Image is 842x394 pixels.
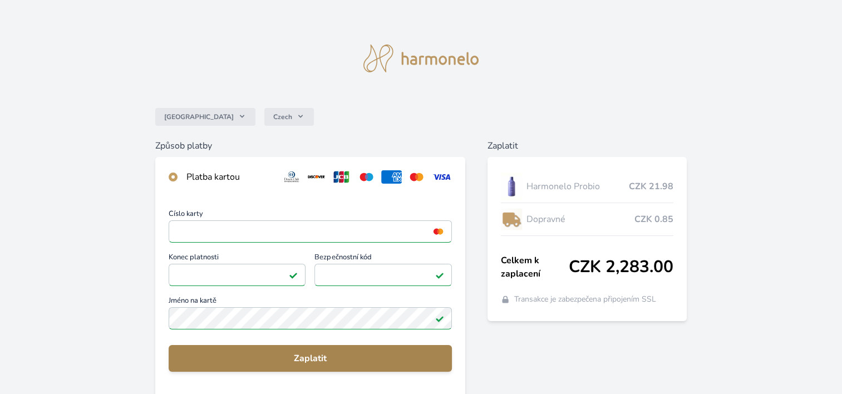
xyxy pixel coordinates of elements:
img: Platné pole [289,270,298,279]
img: maestro.svg [356,170,377,184]
img: amex.svg [381,170,402,184]
img: CLEAN_PROBIO_se_stinem_x-lo.jpg [501,173,522,200]
img: visa.svg [431,170,452,184]
iframe: Iframe pro číslo karty [174,224,447,239]
img: delivery-lo.png [501,205,522,233]
img: diners.svg [282,170,302,184]
span: Czech [273,112,292,121]
span: CZK 2,283.00 [569,257,673,277]
span: Transakce je zabezpečena připojením SSL [514,294,656,305]
iframe: Iframe pro datum vypršení platnosti [174,267,301,283]
iframe: Iframe pro bezpečnostní kód [319,267,447,283]
div: Platba kartou [186,170,273,184]
button: [GEOGRAPHIC_DATA] [155,108,255,126]
span: Dopravné [526,213,634,226]
span: [GEOGRAPHIC_DATA] [164,112,234,121]
img: Platné pole [435,314,444,323]
img: Platné pole [435,270,444,279]
img: logo.svg [363,45,479,72]
h6: Způsob platby [155,139,465,152]
span: Harmonelo Probio [526,180,629,193]
img: discover.svg [306,170,327,184]
span: CZK 0.85 [634,213,673,226]
span: Číslo karty [169,210,452,220]
h6: Zaplatit [488,139,687,152]
span: Konec platnosti [169,254,306,264]
span: Jméno na kartě [169,297,452,307]
input: Jméno na kartěPlatné pole [169,307,452,329]
span: Zaplatit [178,352,443,365]
img: jcb.svg [331,170,352,184]
img: mc [431,226,446,237]
span: Celkem k zaplacení [501,254,569,280]
span: CZK 21.98 [629,180,673,193]
span: Bezpečnostní kód [314,254,452,264]
button: Czech [264,108,314,126]
img: mc.svg [406,170,427,184]
button: Zaplatit [169,345,452,372]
